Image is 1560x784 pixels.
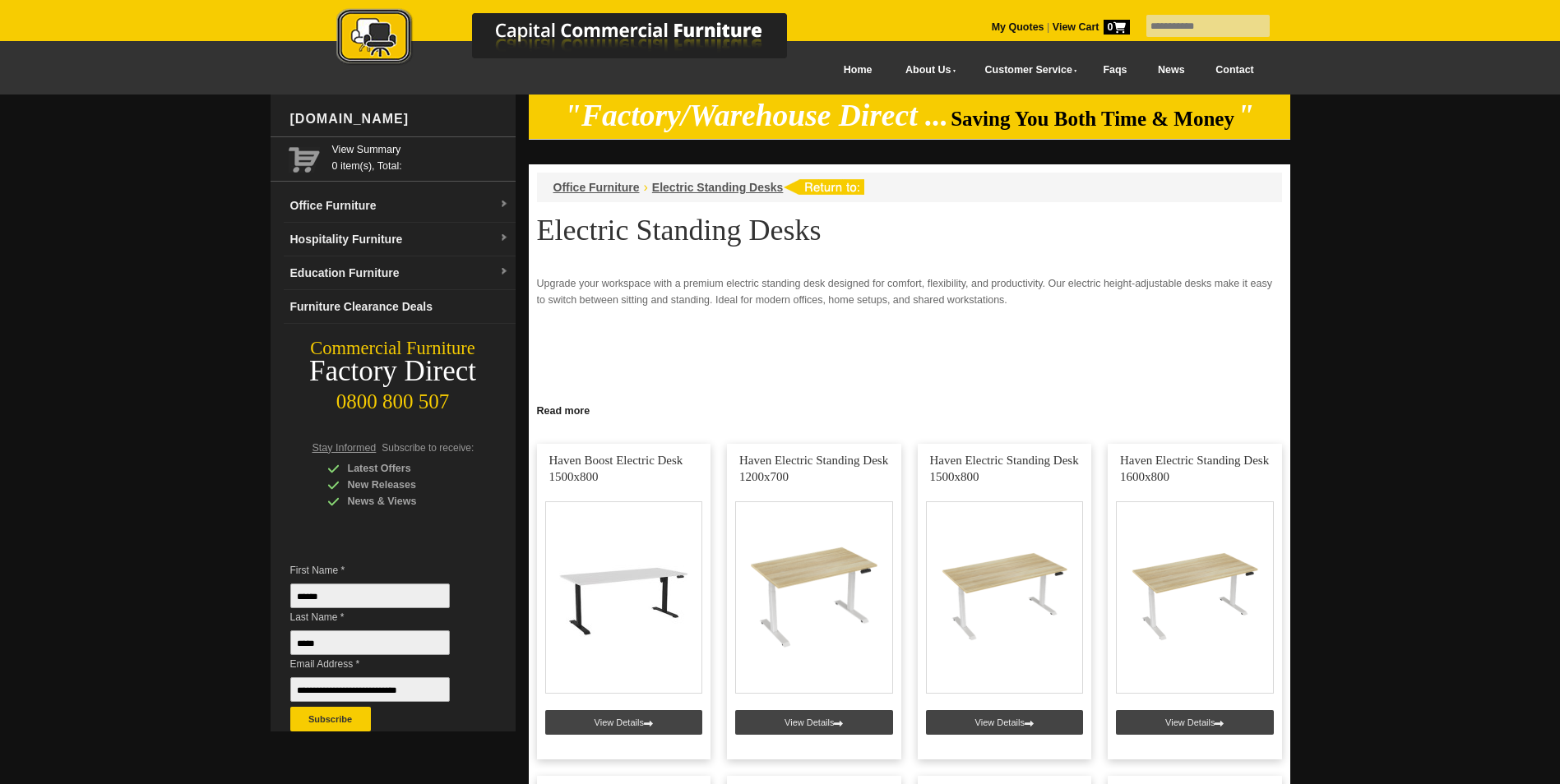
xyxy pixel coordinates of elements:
div: [DOMAIN_NAME] [284,95,516,144]
input: Email Address * [290,677,450,702]
span: Saving You Both Time & Money [951,108,1234,130]
a: Office Furnituredropdown [284,189,516,223]
img: dropdown [499,200,509,210]
span: 0 [1104,20,1130,35]
h1: Electric Standing Desks [537,214,1282,246]
p: Upgrade your workspace with a premium electric standing desk designed for comfort, flexibility, a... [537,275,1282,308]
button: Subscribe [290,707,371,731]
a: Electric Standing Desks [652,181,784,194]
span: Subscribe to receive: [382,442,474,454]
a: View Summary [332,141,509,158]
div: Factory Direct [271,360,516,383]
div: News & Views [327,493,484,510]
a: Capital Commercial Furniture Logo [291,8,867,73]
a: News [1142,52,1200,89]
li: › [644,179,648,196]
input: Last Name * [290,630,450,655]
a: View Cart0 [1049,21,1129,33]
span: First Name * [290,562,474,579]
span: Last Name * [290,609,474,625]
a: Hospitality Furnituredropdown [284,223,516,256]
img: dropdown [499,233,509,243]
span: Stay Informed [312,442,377,454]
a: Education Furnituredropdown [284,256,516,290]
img: return to [783,179,864,195]
a: Customer Service [966,52,1087,89]
a: About Us [887,52,966,89]
div: New Releases [327,477,484,493]
a: Contact [1200,52,1269,89]
em: "Factory/Warehouse Direct ... [564,99,948,132]
div: Commercial Furniture [271,337,516,360]
span: Email Address * [290,656,474,672]
img: dropdown [499,267,509,277]
img: Capital Commercial Furniture Logo [291,8,867,68]
a: Faqs [1088,52,1143,89]
strong: View Cart [1053,21,1130,33]
span: 0 item(s), Total: [332,141,509,172]
input: First Name * [290,583,450,608]
div: Latest Offers [327,460,484,477]
a: My Quotes [992,21,1044,33]
a: Office Furniture [553,181,640,194]
a: Click to read more [529,399,1290,419]
a: Furniture Clearance Deals [284,290,516,324]
div: 0800 800 507 [271,382,516,413]
em: " [1237,99,1254,132]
